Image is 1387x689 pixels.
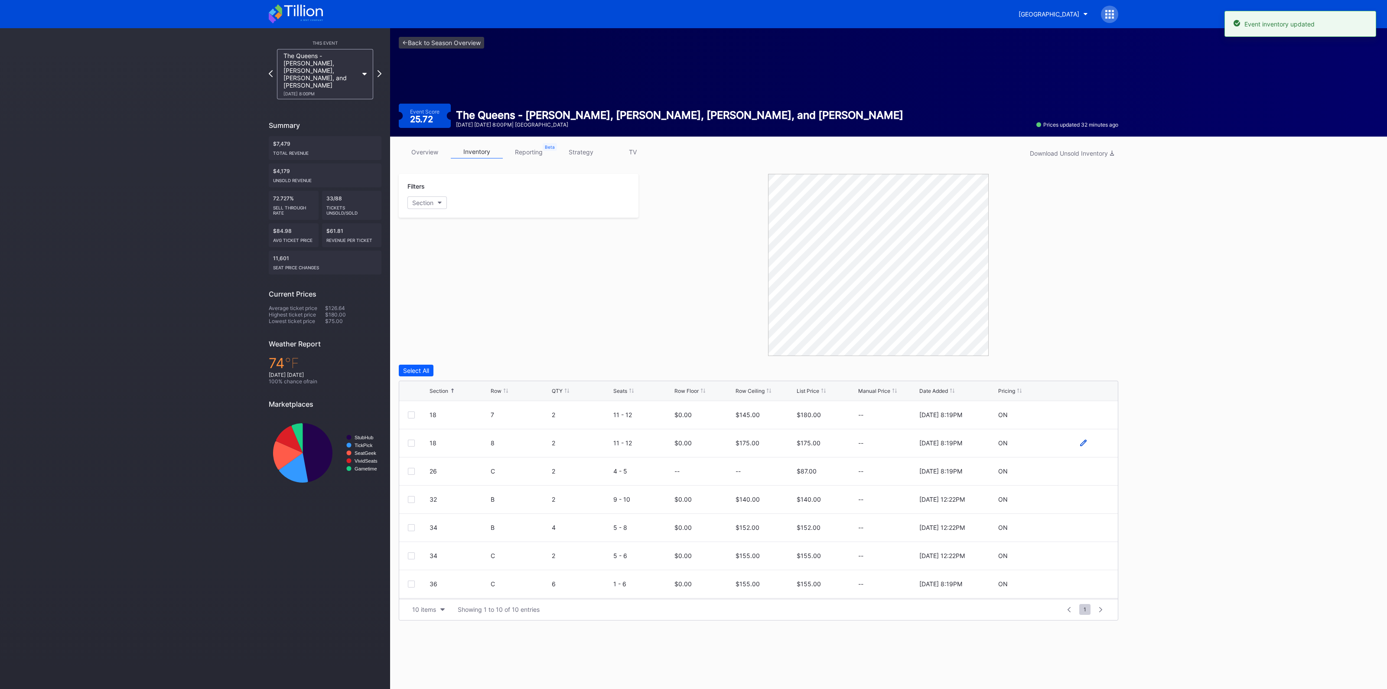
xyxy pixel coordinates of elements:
div: $140.00 [736,496,760,503]
button: Select All [399,365,433,376]
div: Prices updated 32 minutes ago [1036,121,1118,128]
div: $0.00 [674,580,692,588]
div: $0.00 [674,524,692,531]
div: 4 - 5 [613,467,672,475]
div: $175.00 [797,439,820,447]
div: Section [412,199,433,206]
text: Gametime [355,466,377,471]
div: $87.00 [797,467,817,475]
div: Sell Through Rate [273,202,314,216]
div: $180.00 [797,411,821,418]
div: B [491,524,550,531]
div: Pricing [998,388,1015,394]
div: 11 - 12 [613,411,672,418]
div: -- [858,467,917,475]
div: 2 [552,439,611,447]
div: 34 [430,552,488,559]
div: Unsold Revenue [273,174,377,183]
text: StubHub [355,435,374,440]
div: $61.81 [322,223,382,247]
div: 11 - 12 [613,439,672,447]
div: -- [858,580,917,588]
div: -- [858,439,917,447]
div: $126.64 [325,305,381,311]
div: [DATE] 8:00PM [283,91,358,96]
div: C [491,467,550,475]
div: [DATE] 8:19PM [919,580,962,588]
div: Lowest ticket price [269,318,325,324]
div: Date Added [919,388,948,394]
div: $84.98 [269,223,319,247]
div: 72.727% [269,191,319,220]
text: VividSeats [355,458,378,464]
div: [DATE] 8:19PM [919,411,962,418]
div: 11,601 [269,251,381,274]
a: <-Back to Season Overview [399,37,484,49]
div: Marketplaces [269,400,381,408]
div: $0.00 [674,552,692,559]
div: Current Prices [269,290,381,298]
div: 7 [491,411,550,418]
div: C [491,552,550,559]
div: $145.00 [736,411,760,418]
div: -- [674,467,680,475]
div: ON [998,467,1008,475]
div: This Event [269,40,381,46]
div: The Queens - [PERSON_NAME], [PERSON_NAME], [PERSON_NAME], and [PERSON_NAME] [456,109,903,121]
div: -- [858,496,917,503]
div: $0.00 [674,411,692,418]
div: 2 [552,411,611,418]
div: seat price changes [273,261,377,270]
div: $180.00 [325,311,381,318]
div: $155.00 [797,580,821,588]
div: Download Unsold Inventory [1030,150,1114,157]
div: 5 - 6 [613,552,672,559]
a: inventory [451,145,503,159]
div: Weather Report [269,340,381,348]
div: 2 [552,496,611,503]
button: Section [407,196,447,209]
div: $152.00 [736,524,759,531]
div: Row [491,388,501,394]
div: [DATE] 8:19PM [919,439,962,447]
div: 1 - 6 [613,580,672,588]
div: Avg ticket price [273,234,314,243]
button: [GEOGRAPHIC_DATA] [1012,6,1094,22]
a: reporting [503,145,555,159]
div: 36 [430,580,488,588]
div: 8 [491,439,550,447]
div: C [491,580,550,588]
div: Revenue per ticket [326,234,378,243]
div: 18 [430,411,488,418]
div: $4,179 [269,163,381,187]
div: 18 [430,439,488,447]
div: 6 [552,580,611,588]
div: Total Revenue [273,147,377,156]
div: Event Score [410,108,440,115]
div: B [491,496,550,503]
div: $155.00 [736,552,760,559]
text: TickPick [355,443,373,448]
a: strategy [555,145,607,159]
div: Row Floor [674,388,699,394]
div: 4 [552,524,611,531]
div: Event inventory updated [1244,20,1315,28]
div: $75.00 [325,318,381,324]
div: List Price [797,388,819,394]
div: Row Ceiling [736,388,765,394]
div: ON [998,580,1008,588]
button: Download Unsold Inventory [1026,147,1118,159]
svg: Chart title [269,415,381,491]
div: [DATE] 12:22PM [919,524,965,531]
div: 5 - 8 [613,524,672,531]
div: 33/88 [322,191,382,220]
span: ℉ [285,355,299,372]
div: -- [858,552,917,559]
div: [DATE] 12:22PM [919,496,965,503]
div: 9 - 10 [613,496,672,503]
div: $152.00 [797,524,820,531]
div: [GEOGRAPHIC_DATA] [1019,10,1079,18]
text: SeatGeek [355,451,376,456]
div: -- [858,524,917,531]
button: 10 items [408,604,449,615]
